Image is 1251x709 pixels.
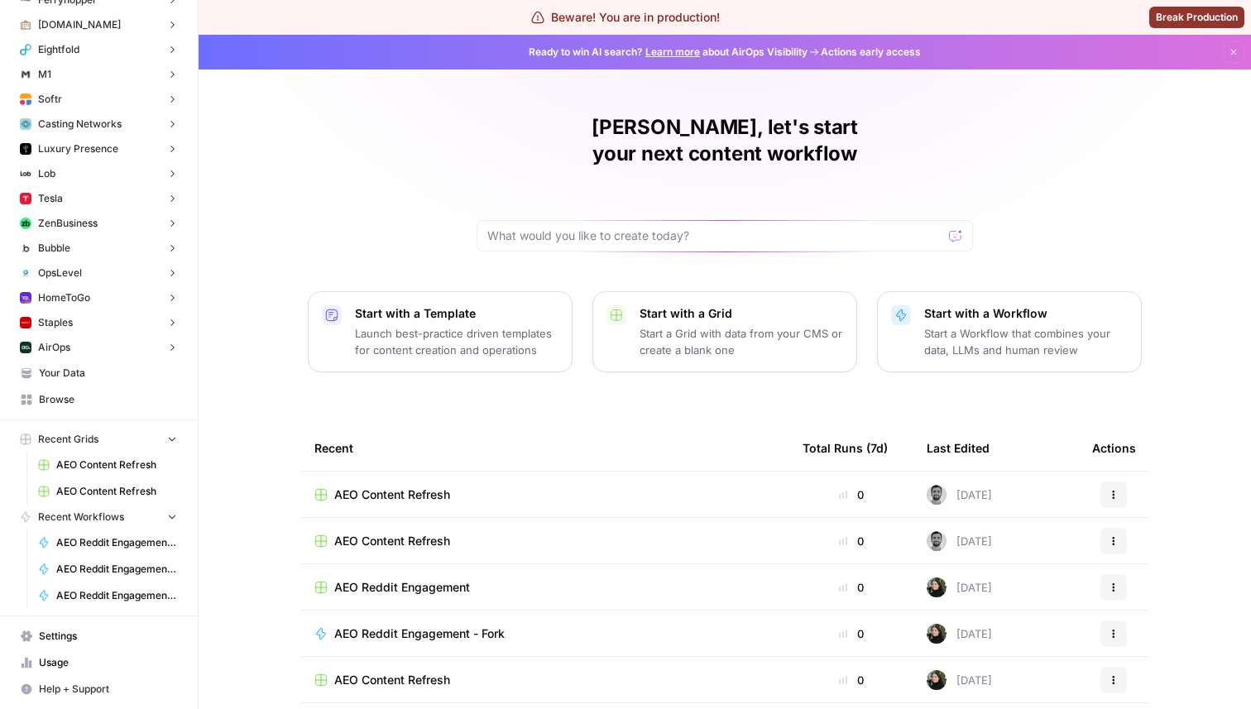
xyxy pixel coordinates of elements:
span: Recent Grids [38,432,98,447]
img: 8f5vzodz3ludql2tbwx8bi1d52yn [20,93,31,105]
span: ZenBusiness [38,216,98,231]
span: Casting Networks [38,117,122,132]
a: AEO Content Refresh [314,672,776,688]
span: AEO Reddit Engagement [334,579,470,596]
img: yjux4x3lwinlft1ym4yif8lrli78 [20,342,31,353]
span: AEO Content Refresh [334,486,450,503]
button: HomeToGo [13,285,185,310]
img: tzz65mse7x1e4n6fp64we22ez3zb [20,118,31,130]
div: Last Edited [927,425,990,471]
div: 0 [803,579,900,596]
div: Total Runs (7d) [803,425,888,471]
a: AEO Content Refresh [314,533,776,549]
a: AEO Reddit Engagement - Fork [31,529,185,556]
button: ZenBusiness [13,211,185,236]
p: Start a Workflow that combines your data, LLMs and human review [924,325,1128,358]
span: Break Production [1156,10,1238,25]
p: Start with a Template [355,305,558,322]
span: Usage [39,655,177,670]
span: Eightfold [38,42,79,57]
span: Your Data [39,366,177,381]
button: Lob [13,161,185,186]
p: Start a Grid with data from your CMS or create a blank one [640,325,843,358]
img: u25qovtamnly6sk9lrzerh11n33j [20,44,31,55]
div: 0 [803,533,900,549]
button: Bubble [13,236,185,261]
div: Beware! You are in production! [531,9,720,26]
button: [DOMAIN_NAME] [13,12,185,37]
h1: [PERSON_NAME], let's start your next content workflow [477,114,973,167]
button: Help + Support [13,676,185,702]
span: Ready to win AI search? about AirOps Visibility [529,45,808,60]
button: AirOps [13,335,185,360]
span: AEO Content Refresh [334,533,450,549]
p: Start with a Grid [640,305,843,322]
a: AEO Reddit Engagement - Fork [31,582,185,609]
img: hh7meaiforme47590bv7wxo1t45d [20,19,31,31]
img: en82gte408cjjpk3rc19j1mw467d [20,242,31,254]
a: AEO Reddit Engagement [314,579,776,596]
span: Recent Workflows [38,510,124,525]
img: 7ds9flyfqduh2wtqvmx690h1wasw [20,193,31,204]
span: HomeToGo [38,290,90,305]
button: Recent Workflows [13,505,185,529]
input: What would you like to create today? [487,228,942,244]
a: Your Data [13,360,185,386]
div: 0 [803,625,900,642]
img: 7dc9v8omtoqmry730cgyi9lm7ris [20,292,31,304]
div: [DATE] [927,577,992,597]
img: eoqc67reg7z2luvnwhy7wyvdqmsw [927,577,947,597]
img: 6v3gwuotverrb420nfhk5cu1cyh1 [927,531,947,551]
button: Start with a WorkflowStart a Workflow that combines your data, LLMs and human review [877,291,1142,372]
div: 0 [803,486,900,503]
img: 6v3gwuotverrb420nfhk5cu1cyh1 [927,485,947,505]
img: eoqc67reg7z2luvnwhy7wyvdqmsw [927,670,947,690]
a: AEO Content Refresh [314,486,776,503]
button: M1 [13,62,185,87]
img: u52dqj6nif9cqx3xe6s2xey3h2g0 [20,267,31,279]
span: AEO Reddit Engagement - Fork [334,625,505,642]
span: Browse [39,392,177,407]
div: Recent [314,425,776,471]
img: eoqc67reg7z2luvnwhy7wyvdqmsw [927,624,947,644]
button: Staples [13,310,185,335]
span: Lob [38,166,55,181]
a: AEO Reddit Engagement - Fork [314,625,776,642]
span: Tesla [38,191,63,206]
span: M1 [38,67,51,82]
div: Actions [1092,425,1136,471]
div: [DATE] [927,624,992,644]
button: Break Production [1149,7,1244,28]
button: Tesla [13,186,185,211]
button: Softr [13,87,185,112]
a: Learn more [645,46,700,58]
div: [DATE] [927,670,992,690]
span: AEO Reddit Engagement - Fork [56,562,177,577]
span: Staples [38,315,73,330]
span: AEO Content Refresh [56,457,177,472]
button: Eightfold [13,37,185,62]
span: OpsLevel [38,266,82,280]
span: AEO Content Refresh [334,672,450,688]
button: Luxury Presence [13,137,185,161]
a: Usage [13,649,185,676]
span: [DOMAIN_NAME] [38,17,121,32]
span: Luxury Presence [38,141,118,156]
button: Start with a TemplateLaunch best-practice driven templates for content creation and operations [308,291,573,372]
img: l38ge4hqsz3ncugeacxi3fkp7vky [20,317,31,328]
span: AEO Reddit Engagement - Fork [56,535,177,550]
div: 0 [803,672,900,688]
span: Actions early access [821,45,921,60]
a: Browse [13,386,185,413]
button: OpsLevel [13,261,185,285]
a: Settings [13,623,185,649]
img: vmpcqx2fmvdmwy1o23gvq2azfiwc [20,69,31,80]
p: Start with a Workflow [924,305,1128,322]
span: AirOps [38,340,70,355]
span: AEO Reddit Engagement - Fork [56,588,177,603]
img: c845c9yuzyvwi5puoqu5o4qkn2ly [20,168,31,180]
span: Help + Support [39,682,177,697]
span: Softr [38,92,62,107]
button: Recent Grids [13,427,185,452]
p: Launch best-practice driven templates for content creation and operations [355,325,558,358]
